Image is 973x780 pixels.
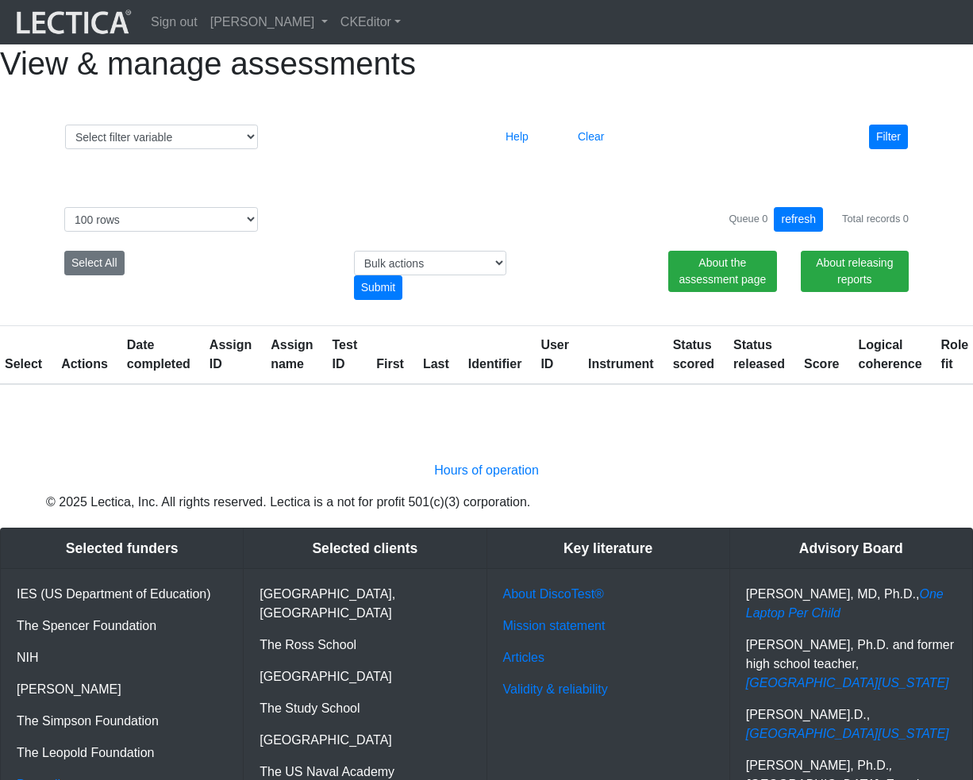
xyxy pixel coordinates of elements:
[746,727,949,740] a: [GEOGRAPHIC_DATA][US_STATE]
[64,251,125,275] button: Select All
[144,6,204,38] a: Sign out
[733,338,785,371] a: Status released
[1,528,243,569] div: Selected funders
[204,6,334,38] a: [PERSON_NAME]
[801,251,909,292] a: About releasing reports
[571,125,611,149] button: Clear
[17,712,227,731] p: The Simpson Foundation
[423,357,449,371] a: Last
[503,651,544,664] a: Articles
[46,493,927,512] p: © 2025 Lectica, Inc. All rights reserved. Lectica is a not for profit 501(c)(3) corporation.
[588,357,654,371] a: Instrument
[244,528,486,569] div: Selected clients
[746,705,956,743] p: [PERSON_NAME].D.,
[17,585,227,604] p: IES (US Department of Education)
[52,326,117,385] th: Actions
[498,129,536,143] a: Help
[260,667,470,686] p: [GEOGRAPHIC_DATA]
[434,463,539,477] a: Hours of operation
[668,251,776,292] a: About the assessment page
[503,682,608,696] a: Validity & reliability
[354,275,403,300] div: Submit
[673,338,714,371] a: Status scored
[323,326,367,385] th: Test ID
[487,528,729,569] div: Key literature
[503,587,604,601] a: About DiscoTest®
[200,326,261,385] th: Assign ID
[746,587,944,620] a: One Laptop Per Child
[729,207,909,232] div: Queue 0 Total records 0
[17,743,227,763] p: The Leopold Foundation
[746,676,949,690] a: [GEOGRAPHIC_DATA][US_STATE]
[498,125,536,149] button: Help
[859,338,922,371] a: Logical coherence
[540,338,569,371] a: User ID
[376,357,404,371] a: First
[941,338,969,371] a: Role fit
[260,636,470,655] p: The Ross School
[17,617,227,636] p: The Spencer Foundation
[468,357,522,371] a: Identifier
[746,585,956,623] p: [PERSON_NAME], MD, Ph.D.,
[774,207,823,232] button: refresh
[13,7,132,37] img: lecticalive
[334,6,407,38] a: CKEditor
[804,357,839,371] a: Score
[17,648,227,667] p: NIH
[746,636,956,693] p: [PERSON_NAME], Ph.D. and former high school teacher,
[127,338,190,371] a: Date completed
[17,680,227,699] p: [PERSON_NAME]
[260,731,470,750] p: [GEOGRAPHIC_DATA]
[260,699,470,718] p: The Study School
[260,585,470,623] p: [GEOGRAPHIC_DATA], [GEOGRAPHIC_DATA]
[261,326,322,385] th: Assign name
[503,619,606,632] a: Mission statement
[869,125,908,149] button: Filter
[730,528,972,569] div: Advisory Board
